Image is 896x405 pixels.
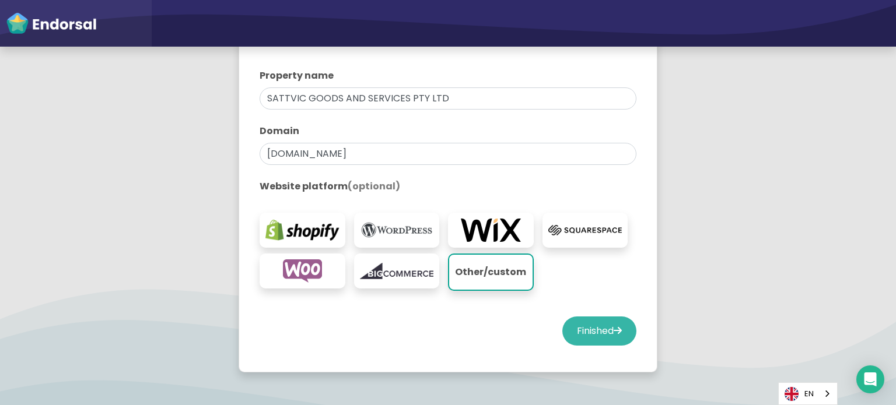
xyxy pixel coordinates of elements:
[260,87,636,110] input: eg. My Website
[360,219,434,242] img: wordpress.org-logo.png
[779,383,837,404] a: EN
[260,143,636,165] input: eg. websitename.com
[6,12,97,35] img: endorsal-logo-white@2x.png
[562,316,636,346] button: Finished
[260,179,636,193] label: Website platform
[260,69,636,83] label: Property name
[856,365,884,393] div: Open Intercom Messenger
[455,260,527,284] p: Other/custom
[348,179,400,193] span: (optional)
[360,259,434,283] img: bigcommerce.com-logo.png
[548,219,622,242] img: squarespace.com-logo.png
[265,259,339,283] img: woocommerce.com-logo.png
[260,124,636,138] label: Domain
[265,219,339,242] img: shopify.com-logo.png
[778,382,838,405] aside: Language selected: English
[454,219,528,242] img: wix.com-logo.png
[778,382,838,405] div: Language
